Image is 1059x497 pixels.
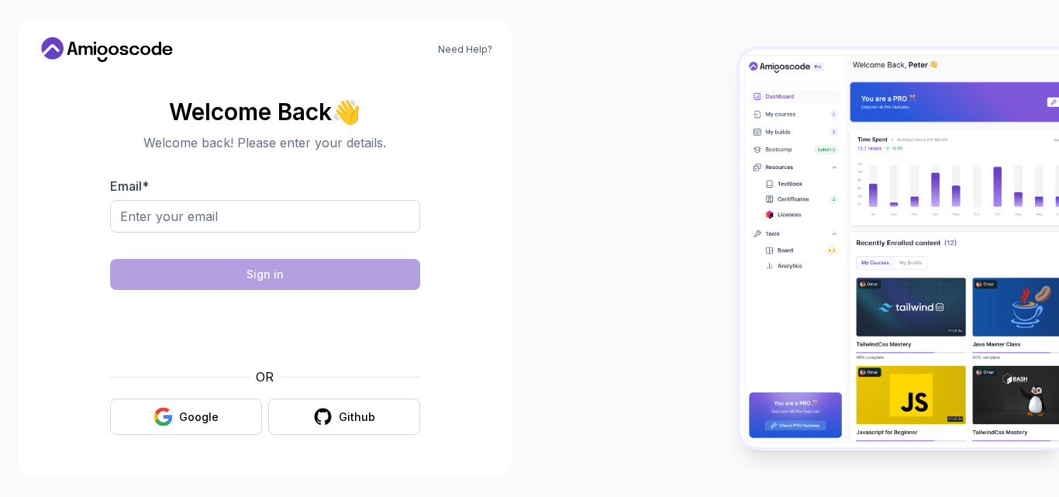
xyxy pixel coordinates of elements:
iframe: Widget containing checkbox for hCaptcha security challenge [148,299,382,358]
a: Home link [37,37,177,62]
a: Need Help? [438,43,492,56]
h2: Welcome Back [110,99,420,124]
p: OR [256,368,274,386]
label: Email * [110,178,149,194]
button: Github [268,399,420,435]
input: Enter your email [110,200,420,233]
span: 👋 [331,98,361,125]
div: Github [339,409,375,425]
button: Sign in [110,259,420,290]
div: Sign in [247,267,284,282]
button: Google [110,399,262,435]
p: Welcome back! Please enter your details. [110,133,420,152]
div: Google [179,409,219,425]
img: Amigoscode Dashboard [740,50,1059,447]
